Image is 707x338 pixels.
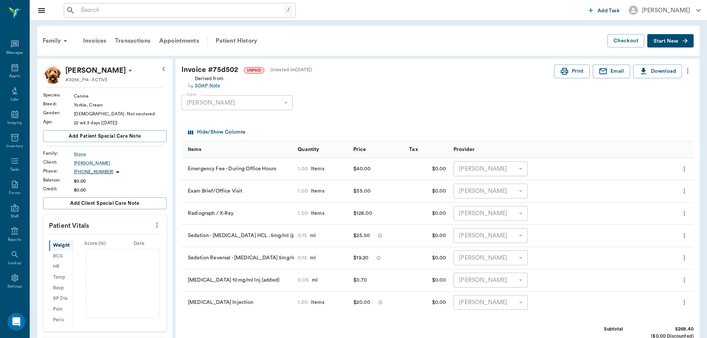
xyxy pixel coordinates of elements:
div: Price [350,141,405,158]
div: 1.00 [298,299,308,306]
a: SOAP Note [195,82,223,89]
div: Derived from [195,74,223,89]
div: Family [38,32,74,50]
div: [PERSON_NAME] [454,184,528,198]
div: Appointments [155,32,203,50]
div: Sedation - [MEDICAL_DATA] HCL .5mg/ml (per cc) [181,225,294,247]
div: $0.00 [405,269,450,292]
div: / [284,5,292,15]
button: more [151,219,163,232]
div: Species : [43,92,74,98]
div: $0.00 [405,225,450,247]
button: more [679,252,690,264]
div: Yorkie, Cream [74,102,167,108]
button: more [679,163,690,175]
div: $0.00 [74,178,167,184]
div: 1.00 [298,165,308,173]
div: Temp [49,272,73,283]
div: Items [308,210,324,217]
button: more [679,185,690,197]
div: Items [308,299,324,306]
div: Date [117,240,161,247]
button: Print [554,65,590,78]
p: [PERSON_NAME] [65,65,126,76]
a: Invoices [79,32,111,50]
div: ml [307,232,316,239]
button: more [679,207,690,220]
div: Sedation Reversal - [MEDICAL_DATA] 5mg/ml (per cc) [181,247,294,269]
div: (created on [DATE] ) [270,66,312,73]
div: Weight [49,240,73,251]
div: Reports [8,237,22,243]
div: Quantity [298,139,319,160]
a: Transactions [111,32,155,50]
button: Add Task [586,3,623,17]
div: $0.70 [353,275,367,286]
div: Rex Stone [65,65,126,76]
div: HR [49,262,73,272]
div: [PERSON_NAME] [454,228,528,243]
div: Exam Brief/Office Visit [181,180,294,203]
div: 1.00 [298,187,308,195]
span: Add client Special Care Note [70,199,140,207]
a: Stone [74,151,167,158]
div: Settings [7,284,22,289]
div: $0.00 [74,187,167,193]
button: more [679,296,690,309]
div: Open Intercom Messenger [7,313,25,331]
div: Forms [9,190,20,196]
div: Perio [49,315,73,325]
div: [DEMOGRAPHIC_DATA] - Not neutered [74,111,167,117]
div: Tasks [10,167,19,173]
div: Credit : [43,186,74,192]
button: Start New [647,34,694,48]
div: Phone : [43,168,74,174]
button: Add client Special Care Note [43,197,167,209]
div: $128.00 [353,208,372,219]
div: Resp [49,283,73,293]
div: Subtotal [567,326,623,333]
div: [MEDICAL_DATA] 10mg/ml Inj (added) [181,269,294,292]
button: Email [593,65,630,78]
div: Emergency Fee - During Office Hours [181,158,294,180]
div: Items [308,165,324,173]
button: message [376,297,384,308]
div: 22 wk 3 days ([DATE]) [74,119,167,126]
div: 0.15 [298,254,307,262]
p: [PHONE_NUMBER] [74,169,113,175]
div: Breed : [43,101,74,107]
div: Radiograph / X-Ray [181,203,294,225]
a: Patient History [211,32,262,50]
div: Items [308,187,324,195]
button: more [679,274,690,286]
span: Add patient Special Care Note [69,132,141,140]
div: Staff [11,214,19,219]
input: Search [78,5,284,16]
div: Messages [6,50,23,56]
div: Score ( lb ) [73,240,117,247]
div: 0.05 [298,276,309,284]
div: $20.00 [353,297,370,308]
button: Download [633,65,682,78]
div: ml [309,276,318,284]
div: Client : [43,159,74,165]
button: Add patient Special Care Note [43,130,167,142]
div: Price [353,139,366,160]
div: $25.50 [353,230,370,241]
img: Profile Image [43,65,62,84]
div: [PERSON_NAME] [454,295,528,310]
div: [PERSON_NAME] [642,6,690,15]
p: #3094_P14 - ACTIVE [65,76,108,83]
div: $0.00 [405,180,450,203]
label: Client [187,92,197,97]
div: ml [307,254,316,262]
div: 0.15 [298,232,307,239]
div: BCS [49,251,73,262]
div: $0.00 [405,203,450,225]
div: Canine [74,93,167,99]
button: Close drawer [34,3,49,18]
